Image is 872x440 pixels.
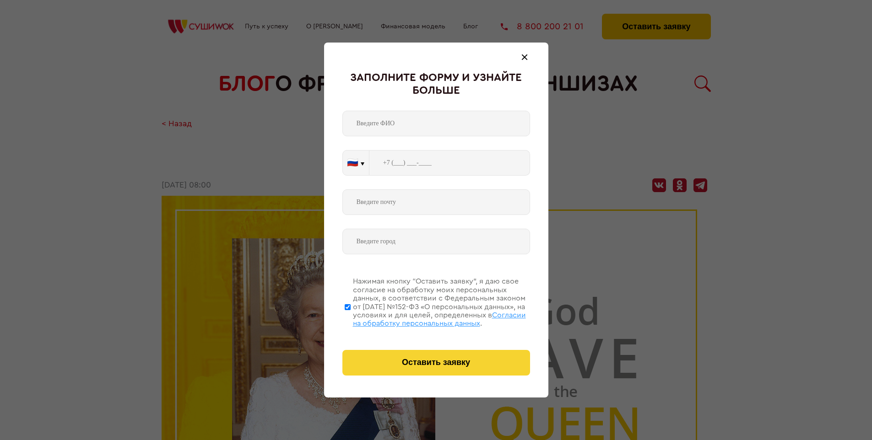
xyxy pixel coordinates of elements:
[342,229,530,254] input: Введите город
[342,350,530,376] button: Оставить заявку
[342,111,530,136] input: Введите ФИО
[369,150,530,176] input: +7 (___) ___-____
[342,72,530,97] div: Заполните форму и узнайте больше
[343,150,369,175] button: 🇷🇺
[342,189,530,215] input: Введите почту
[353,277,530,327] div: Нажимая кнопку “Оставить заявку”, я даю свое согласие на обработку моих персональных данных, в со...
[353,311,526,327] span: Согласии на обработку персональных данных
